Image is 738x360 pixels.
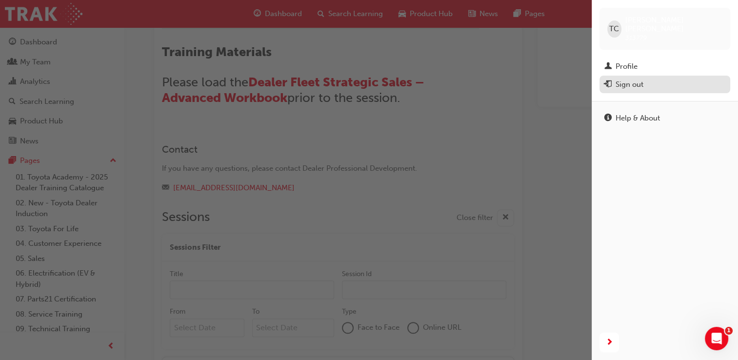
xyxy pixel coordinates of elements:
div: Help & About [616,113,660,124]
span: next-icon [606,337,613,349]
iframe: Intercom live chat [705,327,728,350]
a: Profile [599,58,730,76]
span: TC [609,23,619,35]
div: Profile [616,61,638,72]
button: Sign out [599,76,730,94]
a: Help & About [599,109,730,127]
span: man-icon [604,62,612,71]
span: 1 [725,327,733,335]
div: Sign out [616,79,643,90]
span: exit-icon [604,80,612,89]
span: info-icon [604,114,612,123]
span: [PERSON_NAME] [PERSON_NAME] [625,16,722,33]
span: 313779 [625,34,647,42]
